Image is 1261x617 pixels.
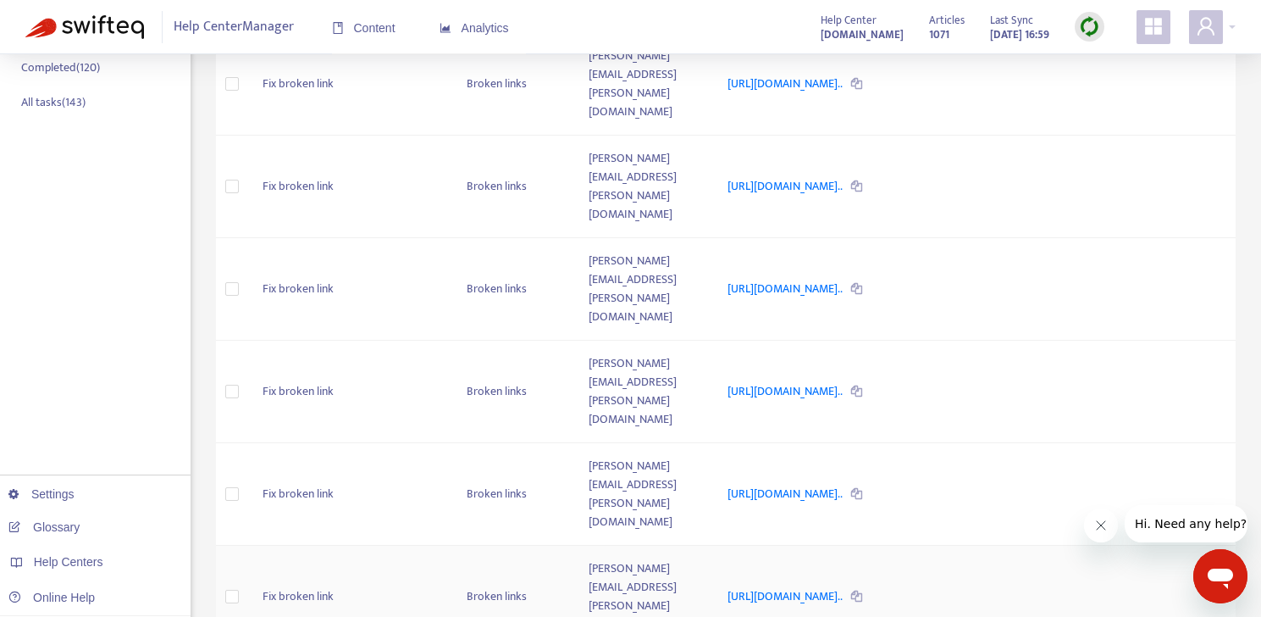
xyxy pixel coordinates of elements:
td: Broken links [453,443,576,546]
span: area-chart [440,22,451,34]
span: appstore [1143,16,1164,36]
a: [URL][DOMAIN_NAME].. [727,176,844,196]
span: book [332,22,344,34]
td: [PERSON_NAME][EMAIL_ADDRESS][PERSON_NAME][DOMAIN_NAME] [575,443,714,546]
td: Fix broken link [249,238,453,341]
span: user [1196,16,1216,36]
p: Completed ( 120 ) [21,58,100,76]
a: Online Help [8,591,95,604]
img: sync.dc5367851b00ba804db3.png [1079,16,1100,37]
a: [URL][DOMAIN_NAME].. [727,484,844,503]
td: [PERSON_NAME][EMAIL_ADDRESS][PERSON_NAME][DOMAIN_NAME] [575,33,714,136]
a: Settings [8,487,75,501]
a: [URL][DOMAIN_NAME].. [727,74,844,93]
a: [DOMAIN_NAME] [821,25,904,44]
td: [PERSON_NAME][EMAIL_ADDRESS][PERSON_NAME][DOMAIN_NAME] [575,341,714,443]
span: Help Center Manager [174,11,294,43]
iframe: Message from company [1125,505,1247,542]
td: [PERSON_NAME][EMAIL_ADDRESS][PERSON_NAME][DOMAIN_NAME] [575,238,714,341]
td: Broken links [453,341,576,443]
strong: [DATE] 16:59 [990,25,1049,44]
strong: 1071 [929,25,949,44]
a: [URL][DOMAIN_NAME].. [727,586,844,606]
td: Fix broken link [249,136,453,238]
td: Fix broken link [249,443,453,546]
td: Broken links [453,238,576,341]
a: Glossary [8,520,80,534]
img: Swifteq [25,15,144,39]
span: Content [332,21,395,35]
span: Help Centers [34,555,103,569]
a: [URL][DOMAIN_NAME].. [727,381,844,401]
td: Broken links [453,33,576,136]
td: Broken links [453,136,576,238]
td: [PERSON_NAME][EMAIL_ADDRESS][PERSON_NAME][DOMAIN_NAME] [575,136,714,238]
td: Fix broken link [249,33,453,136]
span: Last Sync [990,11,1033,30]
a: [URL][DOMAIN_NAME].. [727,279,844,298]
td: Fix broken link [249,341,453,443]
span: Analytics [440,21,509,35]
iframe: Close message [1084,509,1118,542]
iframe: Button to launch messaging window [1193,549,1247,603]
span: Help Center [821,11,877,30]
span: Articles [929,11,965,30]
p: All tasks ( 143 ) [21,93,86,111]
